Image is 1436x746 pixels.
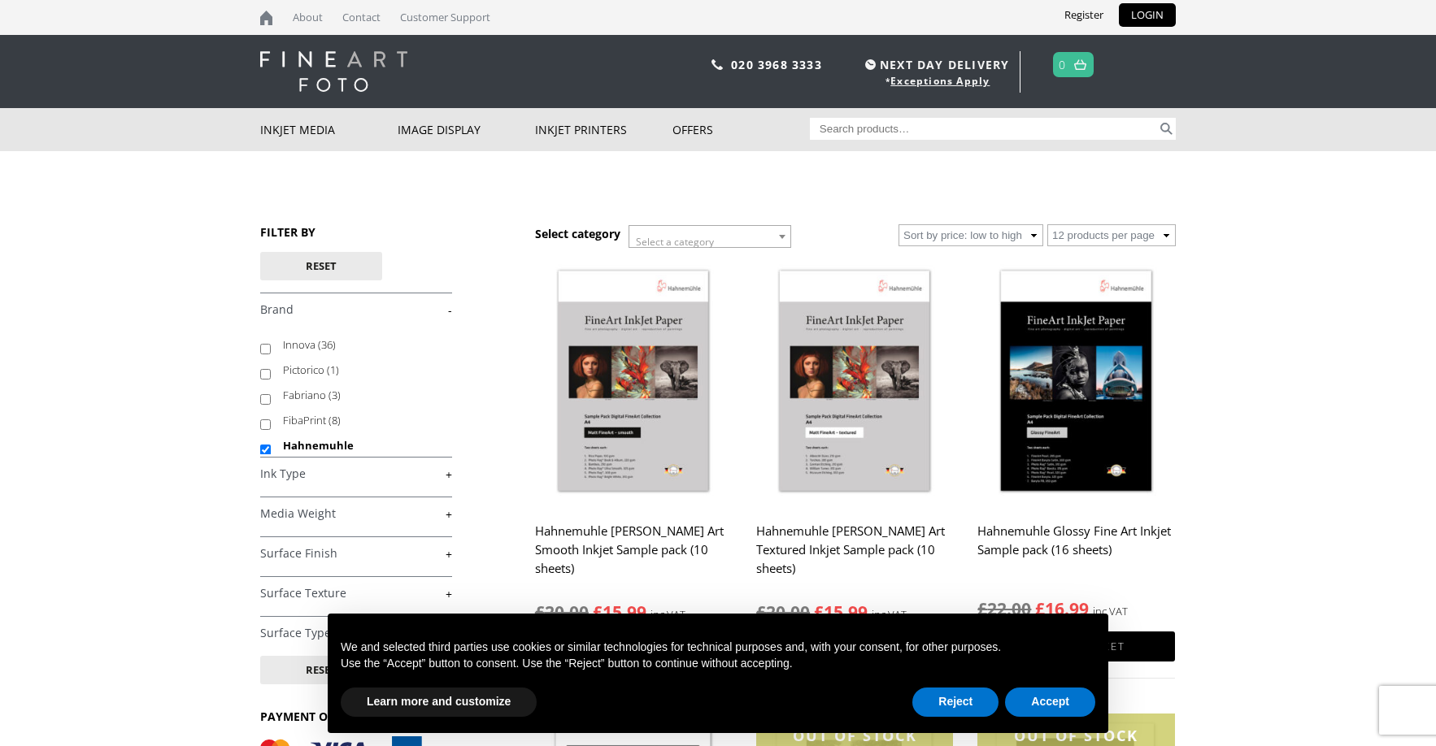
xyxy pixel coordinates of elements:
a: Hahnemuhle Glossy Fine Art Inkjet Sample pack (16 sheets) inc VAT [977,259,1174,621]
button: Reset [260,252,382,280]
a: Register [1052,3,1116,27]
a: Image Display [398,108,535,151]
button: Reject [912,687,999,717]
label: FibaPrint [283,408,437,433]
label: Fabriano [283,383,437,408]
h4: Surface Type [260,616,452,648]
h2: Hahnemuhle Glossy Fine Art Inkjet Sample pack (16 sheets) [977,516,1174,581]
a: + [260,546,452,562]
select: Shop order [899,224,1043,246]
h2: Hahnemuhle [PERSON_NAME] Art Textured Inkjet Sample pack (10 sheets) [756,516,953,584]
a: - [260,302,452,318]
img: time.svg [865,59,876,70]
h4: Media Weight [260,497,452,529]
h4: Ink Type [260,457,452,489]
a: Inkjet Media [260,108,398,151]
p: Use the “Accept” button to consent. Use the “Reject” button to continue without accepting. [341,656,1095,672]
a: Offers [672,108,810,151]
span: (8) [329,413,341,427]
bdi: 22.00 [977,597,1031,620]
a: Hahnemuhle [PERSON_NAME] Art Textured Inkjet Sample pack (10 sheets) inc VAT [756,259,953,624]
a: + [260,506,452,522]
a: + [260,626,452,641]
label: Hahnemuhle [283,433,437,458]
img: basket.svg [1074,59,1086,70]
h3: PAYMENT OPTIONS [260,709,452,724]
a: Inkjet Printers [535,108,672,151]
span: Select a category [636,235,714,249]
span: £ [977,597,987,620]
span: (3) [329,388,341,402]
img: Hahnemuhle Matt Fine Art Smooth Inkjet Sample pack (10 sheets) [535,259,732,505]
button: Accept [1005,687,1095,717]
a: Exceptions Apply [890,74,990,88]
span: (36) [318,337,336,352]
img: Hahnemuhle Matt Fine Art Textured Inkjet Sample pack (10 sheets) [756,259,953,505]
button: Search [1157,118,1176,140]
img: logo-white.svg [260,51,407,92]
img: Hahnemuhle Glossy Fine Art Inkjet Sample pack (16 sheets) [977,259,1174,505]
h4: Surface Texture [260,576,452,609]
a: + [260,466,452,482]
a: LOGIN [1119,3,1176,27]
a: Hahnemuhle [PERSON_NAME] Art Smooth Inkjet Sample pack (10 sheets) inc VAT [535,259,732,624]
button: Learn more and customize [341,687,537,717]
button: Reset [260,656,382,684]
img: phone.svg [711,59,723,70]
label: Innova [283,332,437,358]
a: 0 [1059,53,1066,76]
h2: Hahnemuhle [PERSON_NAME] Art Smooth Inkjet Sample pack (10 sheets) [535,516,732,584]
a: 020 3968 3333 [731,57,822,72]
h3: FILTER BY [260,224,452,240]
span: NEXT DAY DELIVERY [861,55,1009,74]
input: Search products… [810,118,1158,140]
label: Pictorico [283,358,437,383]
a: + [260,586,452,601]
h3: Select category [535,226,620,241]
h4: Brand [260,293,452,325]
h4: Surface Finish [260,536,452,569]
span: (1) [327,362,339,377]
p: We and selected third parties use cookies or similar technologies for technical purposes and, wit... [341,640,1095,656]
